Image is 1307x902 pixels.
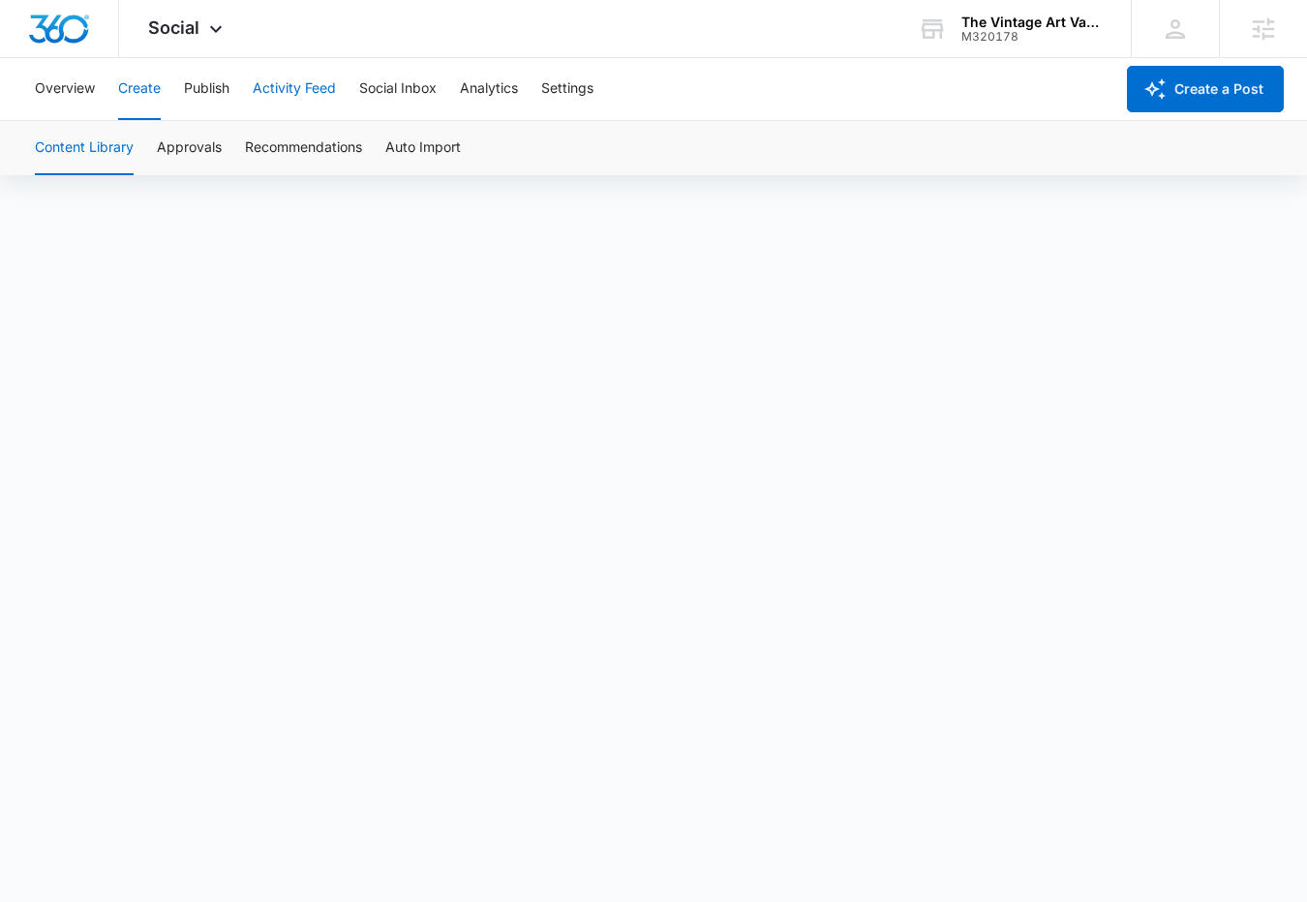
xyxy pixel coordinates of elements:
button: Analytics [460,58,518,120]
div: account id [961,30,1103,44]
button: Activity Feed [253,58,336,120]
button: Publish [184,58,229,120]
div: account name [961,15,1103,30]
button: Approvals [157,121,222,175]
button: Content Library [35,121,134,175]
button: Overview [35,58,95,120]
button: Recommendations [245,121,362,175]
button: Create a Post [1127,66,1284,112]
span: Social [148,17,199,38]
button: Auto Import [385,121,461,175]
button: Social Inbox [359,58,437,120]
button: Settings [541,58,593,120]
button: Create [118,58,161,120]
